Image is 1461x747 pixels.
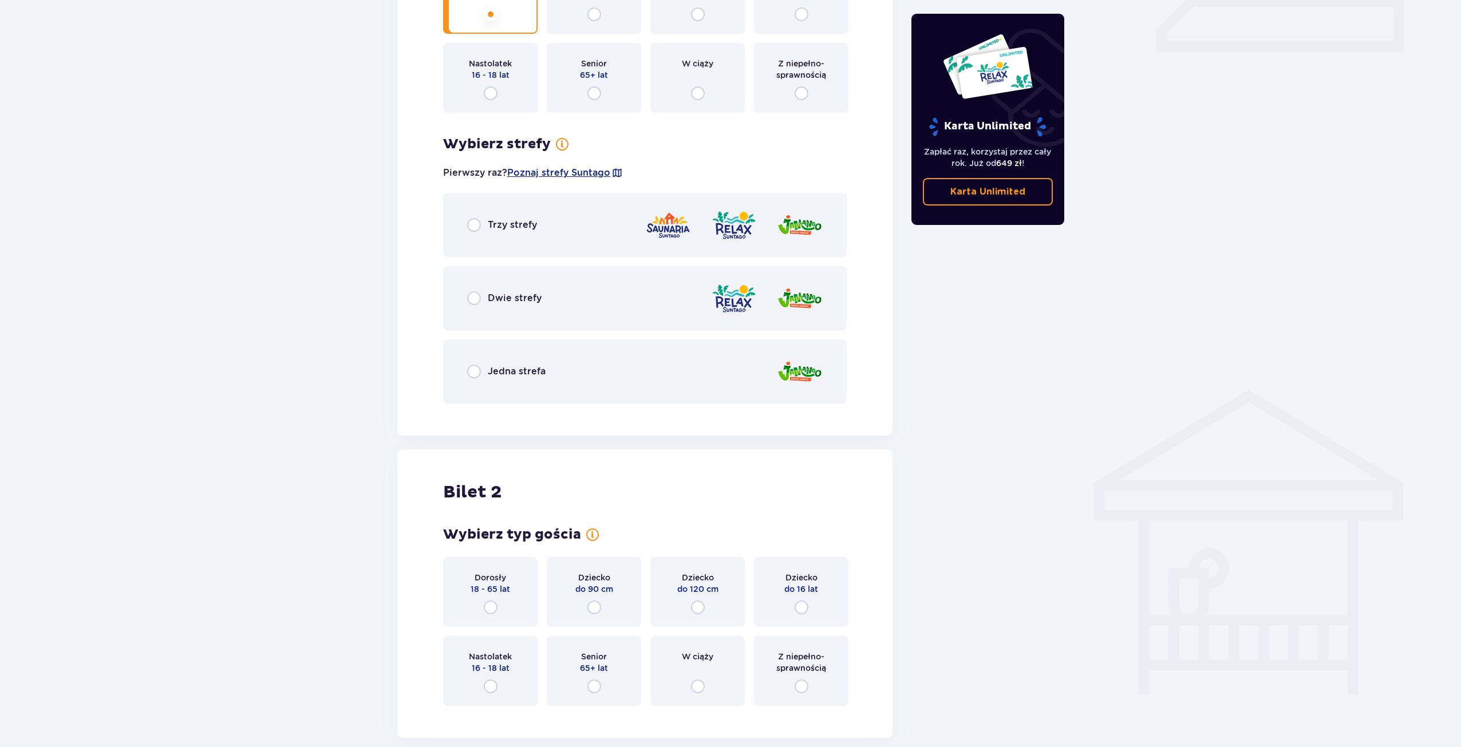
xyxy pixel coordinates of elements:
span: Dziecko [578,572,610,583]
img: Jamango [777,209,823,242]
span: 65+ lat [580,662,608,674]
h3: Wybierz typ gościa [443,526,581,543]
span: do 16 lat [784,583,818,595]
span: Dziecko [785,572,818,583]
span: Jedna strefa [488,365,546,378]
span: do 120 cm [677,583,718,595]
span: 18 - 65 lat [471,583,510,595]
img: Relax [711,209,757,242]
span: Nastolatek [469,58,512,69]
img: Dwie karty całoroczne do Suntago z napisem 'UNLIMITED RELAX', na białym tle z tropikalnymi liśćmi... [942,33,1033,100]
p: Karta Unlimited [928,117,1047,137]
span: W ciąży [682,651,713,662]
h2: Bilet 2 [443,481,502,503]
span: 65+ lat [580,69,608,81]
span: Nastolatek [469,651,512,662]
span: Senior [581,58,607,69]
img: Jamango [777,355,823,388]
span: 16 - 18 lat [472,662,510,674]
p: Zapłać raz, korzystaj przez cały rok. Już od ! [923,146,1053,169]
h3: Wybierz strefy [443,136,551,153]
span: W ciąży [682,58,713,69]
span: do 90 cm [575,583,613,595]
span: 649 zł [996,159,1022,168]
span: 16 - 18 lat [472,69,510,81]
span: Trzy strefy [488,219,537,231]
p: Pierwszy raz? [443,167,623,179]
img: Jamango [777,282,823,315]
p: Karta Unlimited [950,185,1025,198]
span: Senior [581,651,607,662]
span: Z niepełno­sprawnością [764,651,838,674]
img: Relax [711,282,757,315]
span: Dwie strefy [488,292,542,305]
span: Z niepełno­sprawnością [764,58,838,81]
a: Karta Unlimited [923,178,1053,205]
img: Saunaria [645,209,691,242]
a: Poznaj strefy Suntago [507,167,610,179]
span: Dorosły [475,572,506,583]
span: Dziecko [682,572,714,583]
